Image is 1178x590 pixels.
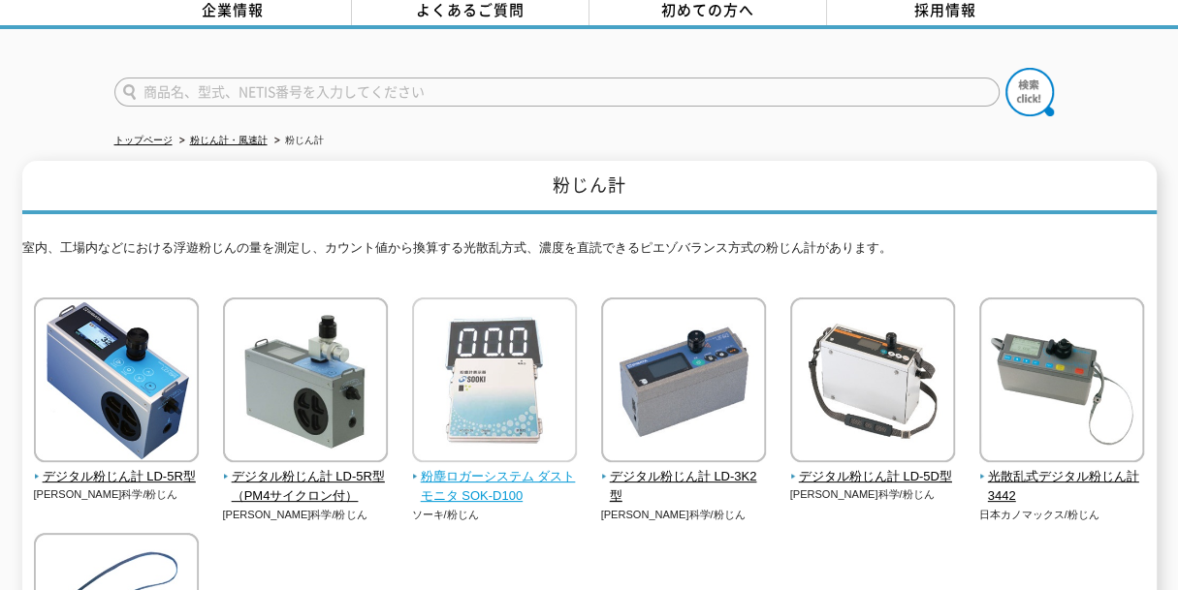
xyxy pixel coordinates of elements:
[22,161,1157,214] h1: 粉じん計
[979,449,1145,507] a: 光散乱式デジタル粉じん計 3442
[190,135,268,145] a: 粉じん計・風速計
[979,467,1145,508] span: 光散乱式デジタル粉じん計 3442
[271,131,324,151] li: 粉じん計
[601,297,766,467] img: デジタル粉じん計 LD-3K2型
[790,467,956,487] span: デジタル粉じん計 LD-5D型
[979,507,1145,523] p: 日本カノマックス/粉じん
[790,486,956,503] p: [PERSON_NAME]科学/粉じん
[412,449,578,507] a: 粉塵ロガーシステム ダストモニタ SOK-D100
[601,507,767,523] p: [PERSON_NAME]科学/粉じん
[412,297,577,467] img: 粉塵ロガーシステム ダストモニタ SOK-D100
[34,449,200,487] a: デジタル粉じん計 LD-5R型
[34,297,199,467] img: デジタル粉じん計 LD-5R型
[114,78,1000,107] input: 商品名、型式、NETIS番号を入力してください
[1005,68,1054,116] img: btn_search.png
[34,467,200,487] span: デジタル粉じん計 LD-5R型
[601,449,767,507] a: デジタル粉じん計 LD-3K2型
[22,238,1157,268] p: 室内、工場内などにおける浮遊粉じんの量を測定し、カウント値から換算する光散乱方式、濃度を直読できるピエゾバランス方式の粉じん計があります。
[412,467,578,508] span: 粉塵ロガーシステム ダストモニタ SOK-D100
[790,297,955,467] img: デジタル粉じん計 LD-5D型
[34,486,200,503] p: [PERSON_NAME]科学/粉じん
[790,449,956,487] a: デジタル粉じん計 LD-5D型
[601,467,767,508] span: デジタル粉じん計 LD-3K2型
[223,507,389,523] p: [PERSON_NAME]科学/粉じん
[979,297,1144,467] img: 光散乱式デジタル粉じん計 3442
[223,467,389,508] span: デジタル粉じん計 LD-5R型（PM4サイクロン付）
[412,507,578,523] p: ソーキ/粉じん
[114,135,173,145] a: トップページ
[223,449,389,507] a: デジタル粉じん計 LD-5R型（PM4サイクロン付）
[223,297,388,467] img: デジタル粉じん計 LD-5R型（PM4サイクロン付）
